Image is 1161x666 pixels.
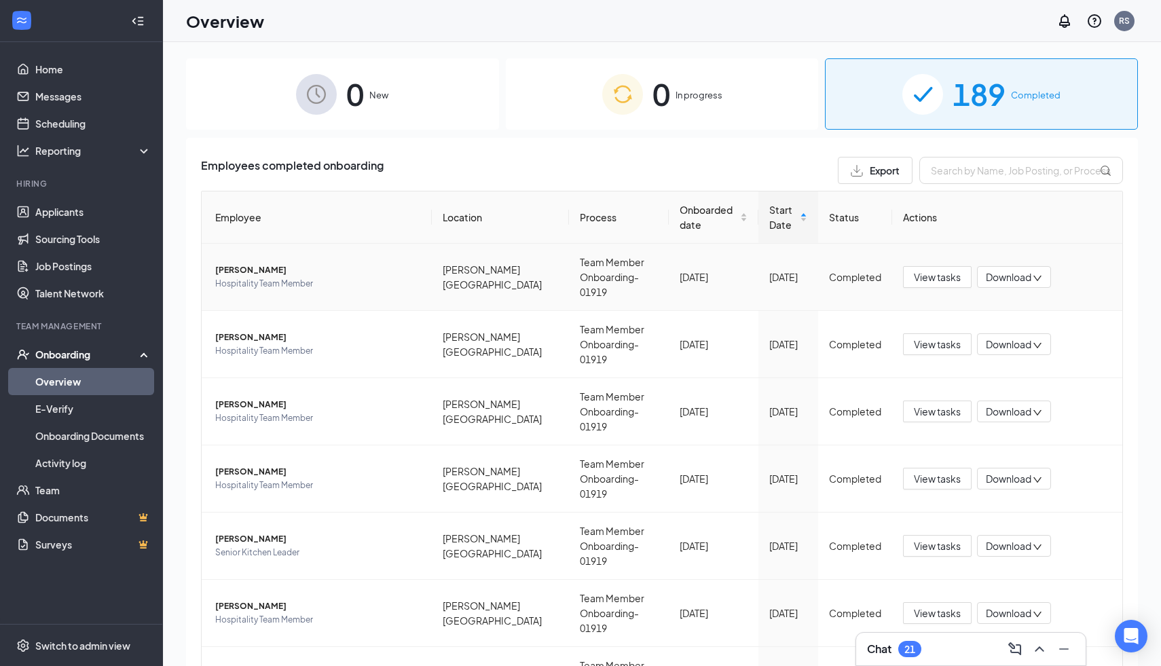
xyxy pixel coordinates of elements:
span: View tasks [914,337,961,352]
span: down [1033,274,1042,283]
button: ChevronUp [1029,638,1050,660]
td: [PERSON_NAME][GEOGRAPHIC_DATA] [432,513,569,580]
button: View tasks [903,602,972,624]
span: down [1033,542,1042,552]
a: DocumentsCrown [35,504,151,531]
svg: ComposeMessage [1007,641,1023,657]
span: Hospitality Team Member [215,344,421,358]
span: View tasks [914,538,961,553]
button: View tasks [903,266,972,288]
h1: Overview [186,10,264,33]
td: [PERSON_NAME][GEOGRAPHIC_DATA] [432,445,569,513]
span: down [1033,408,1042,418]
td: [PERSON_NAME][GEOGRAPHIC_DATA] [432,311,569,378]
div: [DATE] [769,270,807,284]
svg: Minimize [1056,641,1072,657]
span: 0 [652,71,670,117]
span: View tasks [914,606,961,621]
button: Minimize [1053,638,1075,660]
div: [DATE] [769,404,807,419]
svg: Notifications [1056,13,1073,29]
span: [PERSON_NAME] [215,532,421,546]
span: [PERSON_NAME] [215,263,421,277]
span: Export [870,166,900,175]
span: Hospitality Team Member [215,411,421,425]
span: down [1033,341,1042,350]
td: Team Member Onboarding-01919 [569,244,669,311]
svg: Analysis [16,144,30,158]
div: Team Management [16,320,149,332]
span: Employees completed onboarding [201,157,384,184]
button: View tasks [903,333,972,355]
a: Applicants [35,198,151,225]
span: 0 [346,71,364,117]
td: Team Member Onboarding-01919 [569,378,669,445]
div: Completed [829,270,881,284]
svg: Collapse [131,14,145,28]
a: Activity log [35,449,151,477]
div: [DATE] [769,337,807,352]
svg: UserCheck [16,348,30,361]
a: E-Verify [35,395,151,422]
span: Hospitality Team Member [215,613,421,627]
span: Download [986,270,1031,284]
span: Hospitality Team Member [215,277,421,291]
td: Team Member Onboarding-01919 [569,445,669,513]
h3: Chat [867,642,891,656]
span: Senior Kitchen Leader [215,546,421,559]
a: Scheduling [35,110,151,137]
span: Completed [1011,88,1061,102]
div: [DATE] [680,404,748,419]
a: Job Postings [35,253,151,280]
span: Download [986,606,1031,621]
div: RS [1119,15,1130,26]
span: down [1033,610,1042,619]
div: Onboarding [35,348,140,361]
div: Completed [829,471,881,486]
td: [PERSON_NAME][GEOGRAPHIC_DATA] [432,378,569,445]
svg: QuestionInfo [1086,13,1103,29]
a: Sourcing Tools [35,225,151,253]
div: Completed [829,337,881,352]
a: Home [35,56,151,83]
th: Onboarded date [669,191,758,244]
span: [PERSON_NAME] [215,331,421,344]
a: Onboarding Documents [35,422,151,449]
svg: WorkstreamLogo [15,14,29,27]
span: View tasks [914,270,961,284]
svg: ChevronUp [1031,641,1048,657]
th: Status [818,191,892,244]
a: Team [35,477,151,504]
button: View tasks [903,535,972,557]
span: Download [986,337,1031,352]
span: Download [986,405,1031,419]
span: Download [986,472,1031,486]
td: Team Member Onboarding-01919 [569,580,669,647]
div: [DATE] [680,270,748,284]
span: 189 [953,71,1006,117]
div: [DATE] [769,606,807,621]
div: [DATE] [680,538,748,553]
span: View tasks [914,404,961,419]
div: Open Intercom Messenger [1115,620,1147,652]
span: Start Date [769,202,797,232]
span: [PERSON_NAME] [215,599,421,613]
svg: Settings [16,639,30,652]
td: Team Member Onboarding-01919 [569,513,669,580]
a: Talent Network [35,280,151,307]
span: Hospitality Team Member [215,479,421,492]
th: Location [432,191,569,244]
span: In progress [676,88,722,102]
div: Hiring [16,178,149,189]
div: Completed [829,606,881,621]
div: [DATE] [680,471,748,486]
div: 21 [904,644,915,655]
td: Team Member Onboarding-01919 [569,311,669,378]
div: [DATE] [769,538,807,553]
input: Search by Name, Job Posting, or Process [919,157,1123,184]
div: Completed [829,538,881,553]
span: View tasks [914,471,961,486]
span: down [1033,475,1042,485]
th: Employee [202,191,432,244]
td: [PERSON_NAME][GEOGRAPHIC_DATA] [432,580,569,647]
